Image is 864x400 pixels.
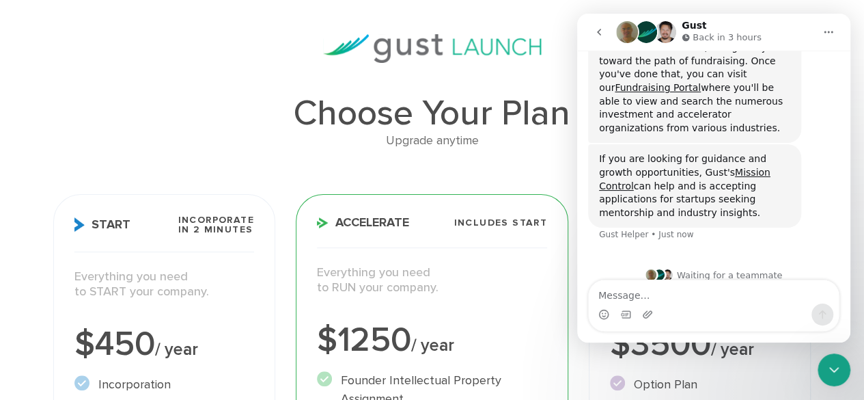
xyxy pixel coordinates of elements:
[323,34,542,63] img: gust-launch-logos.svg
[21,295,32,306] button: Emoji picker
[411,335,454,356] span: / year
[818,354,850,386] iframe: Intercom live chat
[74,375,254,394] li: Incorporation
[317,265,547,296] p: Everything you need to RUN your company.
[454,218,547,228] span: Includes START
[12,267,262,290] textarea: Message…
[155,339,198,360] span: / year
[178,215,253,235] span: Incorporate in 2 Minutes
[610,375,790,394] li: Option Plan
[76,256,87,267] img: Profile image for Launch
[74,328,254,362] div: $450
[317,217,409,229] span: Accelerate
[22,217,116,225] div: Gust Helper • Just now
[65,295,76,306] button: Upload attachment
[68,256,79,267] img: Profile image for Robert
[85,256,96,267] img: Profile image for Kellen
[234,290,256,312] button: Send a message…
[74,217,130,232] span: Start
[317,323,547,358] div: $1250
[711,339,754,360] span: / year
[38,68,124,79] a: Fundraising Portal
[11,131,224,214] div: If you are looking for guidance and growth opportunities, Gust'sMission Controlcan help and is ac...
[22,139,213,206] div: If you are looking for guidance and growth opportunities, Gust's can help and is accepting applic...
[53,131,811,151] div: Upgrade anytime
[317,217,329,228] img: Accelerate Icon
[11,131,262,244] div: Gust Helper says…
[610,328,790,362] div: $3500
[74,269,254,300] p: Everything you need to START your company.
[577,14,850,343] iframe: Intercom live chat
[43,295,54,306] button: Gif picker
[53,96,811,131] h1: Choose Your Plan
[14,256,260,267] div: Waiting for a teammate
[74,217,85,232] img: Start Icon X2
